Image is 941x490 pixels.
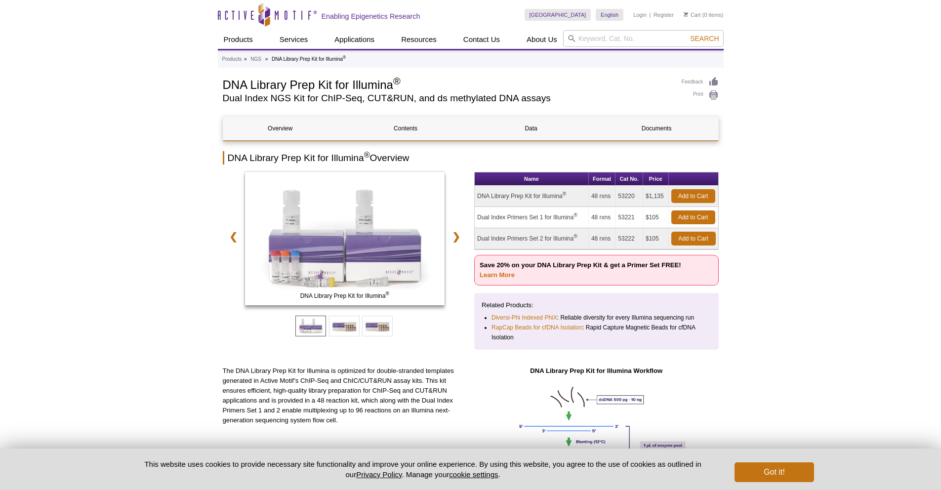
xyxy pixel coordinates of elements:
[446,225,467,248] a: ❯
[521,30,563,49] a: About Us
[573,212,577,218] sup: ®
[474,117,588,140] a: Data
[589,207,615,228] td: 48 rxns
[690,35,719,42] span: Search
[223,94,672,103] h2: Dual Index NGS Kit for ChIP-Seq, CUT&RUN, and ds methylated DNA assays
[589,186,615,207] td: 48 rxns
[589,172,615,186] th: Format
[245,172,445,308] a: DNA Library Prep Kit for Illumina
[449,470,498,479] button: cookie settings
[671,210,715,224] a: Add to Cart
[223,77,672,91] h1: DNA Library Prep Kit for Illumina
[643,207,669,228] td: $105
[615,172,643,186] th: Cat No.
[393,76,401,86] sup: ®
[127,459,719,480] p: This website uses cookies to provide necessary site functionality and improve your online experie...
[223,447,467,459] h3: DNA Library Prep for Illumina Performance
[684,9,724,21] li: (0 items)
[223,225,244,248] a: ❮
[245,172,445,305] img: DNA Library Prep Kit for Illumina
[615,186,643,207] td: 53220
[682,90,719,101] a: Print
[356,470,402,479] a: Privacy Policy
[480,271,515,279] a: Learn More
[223,117,337,140] a: Overview
[491,313,702,323] li: : Reliable diversity for every Illumina sequencing run
[530,367,662,374] strong: DNA Library Prep Kit for Illumina Workflow
[491,313,557,323] a: Diversi-Phi Indexed PhiX
[650,9,651,21] li: |
[491,323,702,342] li: : Rapid Capture Magnetic Beads for cfDNA Isolation
[364,151,370,159] sup: ®
[475,228,589,249] td: Dual Index Primers Set 2 for Illumina
[684,12,688,17] img: Your Cart
[482,300,711,310] p: Related Products:
[322,12,420,21] h2: Enabling Epigenetics Research
[563,30,724,47] input: Keyword, Cat. No.
[687,34,722,43] button: Search
[349,117,463,140] a: Contents
[654,11,674,18] a: Register
[475,172,589,186] th: Name
[395,30,443,49] a: Resources
[457,30,506,49] a: Contact Us
[615,228,643,249] td: 53222
[573,234,577,239] sup: ®
[244,56,247,62] li: »
[385,291,389,296] sup: ®
[671,232,716,245] a: Add to Cart
[563,191,566,197] sup: ®
[223,151,719,164] h2: DNA Library Prep Kit for Illumina Overview
[343,55,346,60] sup: ®
[274,30,314,49] a: Services
[589,228,615,249] td: 48 rxns
[684,11,701,18] a: Cart
[525,9,591,21] a: [GEOGRAPHIC_DATA]
[480,261,681,279] strong: Save 20% on your DNA Library Prep Kit & get a Primer Set FREE!
[633,11,647,18] a: Login
[272,56,346,62] li: DNA Library Prep Kit for Illumina
[265,56,268,62] li: »
[643,172,669,186] th: Price
[328,30,380,49] a: Applications
[682,77,719,87] a: Feedback
[615,207,643,228] td: 53221
[600,117,714,140] a: Documents
[596,9,623,21] a: English
[250,55,261,64] a: NGS
[491,323,582,332] a: RapCap Beads for cfDNA Isolation
[222,55,242,64] a: Products
[223,366,467,425] p: The DNA Library Prep Kit for Illumina is optimized for double-stranded templates generated in Act...
[218,30,259,49] a: Products
[247,291,443,301] span: DNA Library Prep Kit for Illumina
[671,189,715,203] a: Add to Cart
[475,207,589,228] td: Dual Index Primers Set 1 for Illumina
[643,228,669,249] td: $105
[643,186,669,207] td: $1,135
[735,462,814,482] button: Got it!
[475,186,589,207] td: DNA Library Prep Kit for Illumina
